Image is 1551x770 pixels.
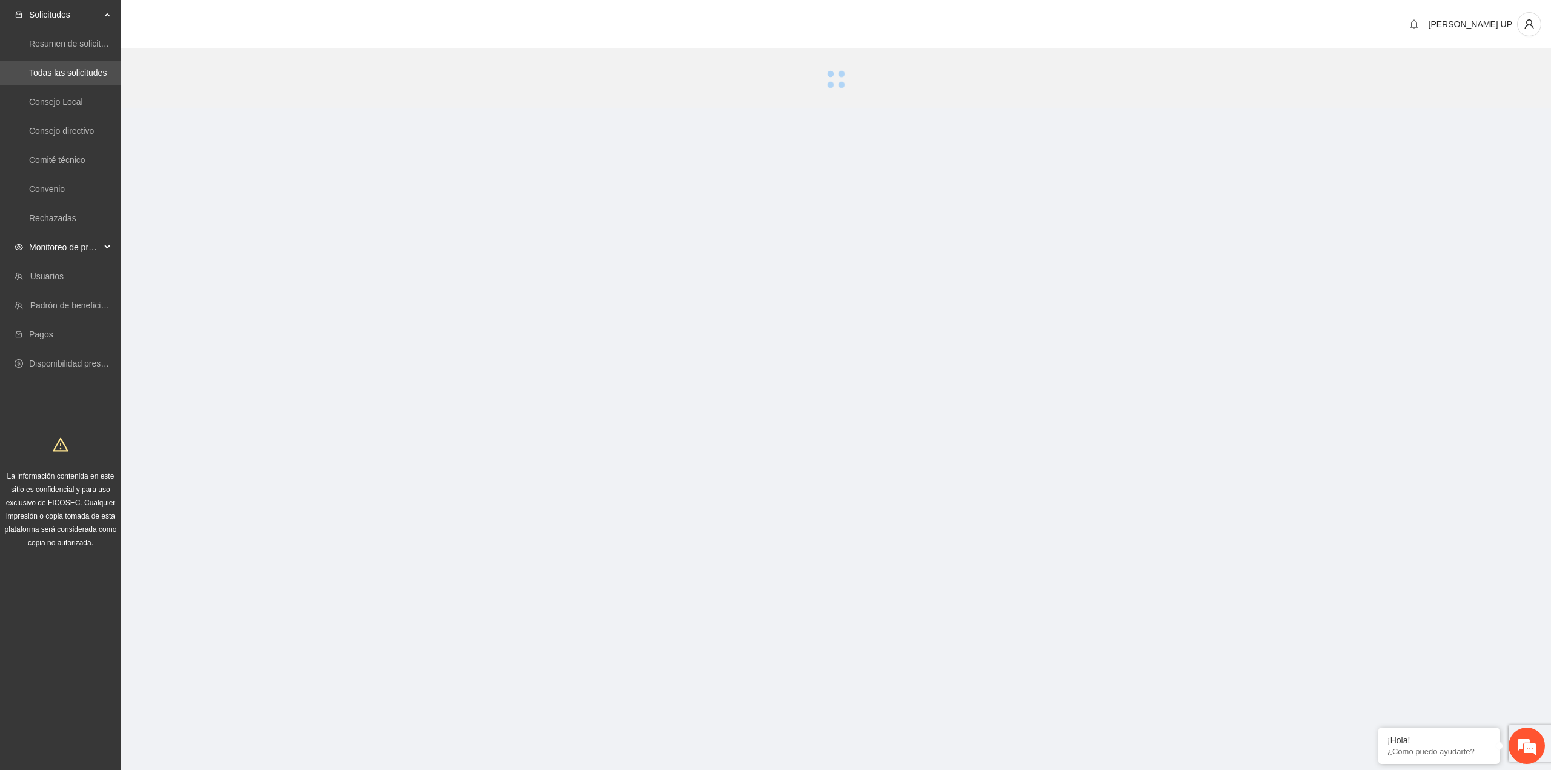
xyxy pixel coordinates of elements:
[29,39,165,48] a: Resumen de solicitudes por aprobar
[1387,735,1490,745] div: ¡Hola!
[1404,15,1424,34] button: bell
[199,6,228,35] div: Minimizar ventana de chat en vivo
[15,243,23,251] span: eye
[1517,12,1541,36] button: user
[29,2,101,27] span: Solicitudes
[29,97,83,107] a: Consejo Local
[29,213,76,223] a: Rechazadas
[29,155,85,165] a: Comité técnico
[1429,19,1512,29] span: [PERSON_NAME] UP
[6,331,231,373] textarea: Escriba su mensaje y pulse “Intro”
[53,437,68,453] span: warning
[29,68,107,78] a: Todas las solicitudes
[29,184,65,194] a: Convenio
[29,126,94,136] a: Consejo directivo
[29,359,133,368] a: Disponibilidad presupuestal
[1405,19,1423,29] span: bell
[63,62,204,78] div: Chatee con nosotros ahora
[30,300,119,310] a: Padrón de beneficiarios
[5,472,117,547] span: La información contenida en este sitio es confidencial y para uso exclusivo de FICOSEC. Cualquier...
[29,235,101,259] span: Monitoreo de proyectos
[30,271,64,281] a: Usuarios
[1387,747,1490,756] p: ¿Cómo puedo ayudarte?
[70,162,167,284] span: Estamos en línea.
[15,10,23,19] span: inbox
[1518,19,1541,30] span: user
[29,330,53,339] a: Pagos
